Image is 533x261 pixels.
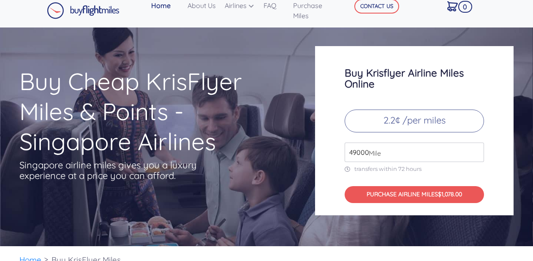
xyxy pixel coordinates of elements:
[19,66,282,157] h1: Buy Cheap KrisFlyer Miles & Points - Singapore Airlines
[438,190,462,198] span: $1,078.00
[345,186,484,203] button: PURCHASE AIRLINE MILES$1,078.00
[345,67,484,89] h3: Buy Krisflyer Airline Miles Online
[364,148,381,158] span: Mile
[19,160,209,181] p: Singapore airline miles gives you a luxury experience at a price you can afford.
[47,2,120,19] img: Buy Flight Miles Logo
[345,165,484,173] p: transfers within 72 hours
[458,1,472,13] span: 0
[345,110,484,132] p: 2.2¢ /per miles
[447,1,458,11] img: Cart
